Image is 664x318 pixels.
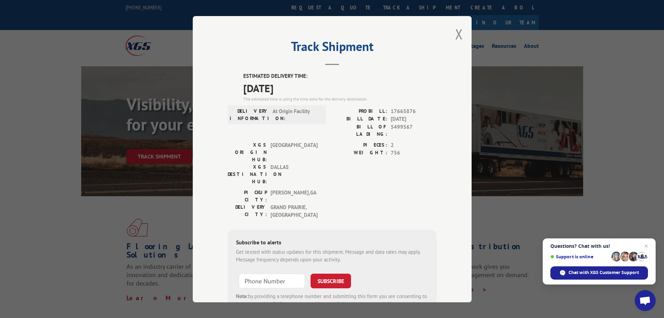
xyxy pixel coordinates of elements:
span: [PERSON_NAME] , GA [270,188,318,203]
label: PICKUP CITY: [228,188,267,203]
h2: Track Shipment [228,42,437,55]
label: PIECES: [332,141,387,149]
span: DALLAS [270,163,318,185]
span: [GEOGRAPHIC_DATA] [270,141,318,163]
span: 756 [391,149,437,157]
label: XGS DESTINATION HUB: [228,163,267,185]
div: by providing a telephone number and submitting this form you are consenting to be contacted by SM... [236,292,428,316]
label: BILL OF LADING: [332,123,387,138]
span: [DATE] [391,115,437,123]
span: 5499567 [391,123,437,138]
span: Chat with XGS Customer Support [568,269,639,276]
span: Close chat [642,242,650,250]
span: 2 [391,141,437,149]
span: At Origin Facility [273,107,320,122]
div: The estimated time is using the time zone for the delivery destination. [243,96,437,102]
label: WEIGHT: [332,149,387,157]
div: Open chat [635,290,656,311]
span: Questions? Chat with us! [550,243,648,249]
label: XGS ORIGIN HUB: [228,141,267,163]
span: 17665876 [391,107,437,115]
input: Phone Number [239,273,305,288]
span: GRAND PRAIRIE , [GEOGRAPHIC_DATA] [270,203,318,219]
button: SUBSCRIBE [311,273,351,288]
span: [DATE] [243,80,437,96]
span: Support is online [550,254,609,259]
label: ESTIMATED DELIVERY TIME: [243,72,437,80]
div: Subscribe to alerts [236,238,428,248]
label: DELIVERY CITY: [228,203,267,219]
div: Get texted with status updates for this shipment. Message and data rates may apply. Message frequ... [236,248,428,264]
label: DELIVERY INFORMATION: [230,107,269,122]
strong: Note: [236,293,248,299]
label: PROBILL: [332,107,387,115]
div: Chat with XGS Customer Support [550,266,648,280]
button: Close modal [455,25,463,43]
label: BILL DATE: [332,115,387,123]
